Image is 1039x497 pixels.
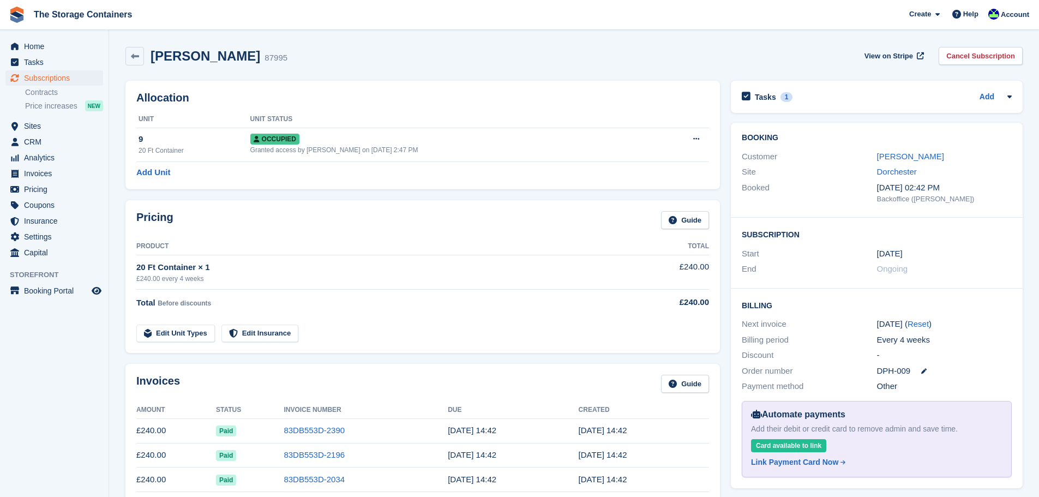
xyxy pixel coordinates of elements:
[877,182,1012,194] div: [DATE] 02:42 PM
[661,375,709,393] a: Guide
[158,300,211,307] span: Before discounts
[742,349,876,362] div: Discount
[216,450,236,461] span: Paid
[24,229,89,244] span: Settings
[742,318,876,331] div: Next invoice
[216,475,236,486] span: Paid
[25,100,103,112] a: Price increases NEW
[136,211,173,229] h2: Pricing
[621,296,709,309] div: £240.00
[742,334,876,346] div: Billing period
[621,238,709,255] th: Total
[136,443,216,468] td: £240.00
[29,5,136,23] a: The Storage Containers
[5,283,103,298] a: menu
[448,475,496,484] time: 2025-07-24 13:42:02 UTC
[5,55,103,70] a: menu
[877,194,1012,205] div: Backoffice ([PERSON_NAME])
[742,263,876,276] div: End
[908,319,929,328] a: Reset
[5,229,103,244] a: menu
[751,457,998,468] a: Link Payment Card Now
[136,166,170,179] a: Add Unit
[742,248,876,260] div: Start
[284,402,448,419] th: Invoice Number
[250,145,654,155] div: Granted access by [PERSON_NAME] on [DATE] 2:47 PM
[216,426,236,436] span: Paid
[24,283,89,298] span: Booking Portal
[284,475,345,484] a: 83DB553D-2034
[939,47,1023,65] a: Cancel Subscription
[742,166,876,178] div: Site
[250,134,299,145] span: Occupied
[24,70,89,86] span: Subscriptions
[877,318,1012,331] div: [DATE] ( )
[751,439,826,452] div: Card available to link
[216,402,284,419] th: Status
[1001,9,1029,20] span: Account
[136,261,621,274] div: 20 Ft Container × 1
[742,229,1012,239] h2: Subscription
[751,457,838,468] div: Link Payment Card Now
[24,213,89,229] span: Insurance
[742,151,876,163] div: Customer
[661,211,709,229] a: Guide
[139,146,250,155] div: 20 Ft Container
[5,150,103,165] a: menu
[136,468,216,492] td: £240.00
[24,39,89,54] span: Home
[877,152,944,161] a: [PERSON_NAME]
[579,475,627,484] time: 2025-07-23 13:42:29 UTC
[860,47,926,65] a: View on Stripe
[5,70,103,86] a: menu
[5,213,103,229] a: menu
[579,450,627,459] time: 2025-08-20 13:42:29 UTC
[755,92,776,102] h2: Tasks
[136,274,621,284] div: £240.00 every 4 weeks
[448,402,578,419] th: Due
[265,52,287,64] div: 87995
[25,87,103,98] a: Contracts
[742,300,1012,310] h2: Billing
[877,349,1012,362] div: -
[284,450,345,459] a: 83DB553D-2196
[90,284,103,297] a: Preview store
[139,133,250,146] div: 9
[751,408,1002,421] div: Automate payments
[136,375,180,393] h2: Invoices
[5,197,103,213] a: menu
[621,255,709,289] td: £240.00
[24,150,89,165] span: Analytics
[5,134,103,149] a: menu
[751,423,1002,435] div: Add their debit or credit card to remove admin and save time.
[5,182,103,197] a: menu
[24,166,89,181] span: Invoices
[5,118,103,134] a: menu
[136,418,216,443] td: £240.00
[980,91,994,104] a: Add
[24,197,89,213] span: Coupons
[24,245,89,260] span: Capital
[909,9,931,20] span: Create
[136,298,155,307] span: Total
[136,111,250,128] th: Unit
[25,101,77,111] span: Price increases
[579,402,709,419] th: Created
[24,55,89,70] span: Tasks
[877,380,1012,393] div: Other
[284,426,345,435] a: 83DB553D-2390
[9,7,25,23] img: stora-icon-8386f47178a22dfd0bd8f6a31ec36ba5ce8667c1dd55bd0f319d3a0aa187defe.svg
[448,426,496,435] time: 2025-09-18 13:42:02 UTC
[877,248,903,260] time: 2025-05-28 00:00:00 UTC
[24,134,89,149] span: CRM
[864,51,913,62] span: View on Stripe
[24,118,89,134] span: Sites
[579,426,627,435] time: 2025-09-17 13:42:07 UTC
[780,92,793,102] div: 1
[10,270,109,280] span: Storefront
[742,134,1012,142] h2: Booking
[136,238,621,255] th: Product
[85,100,103,111] div: NEW
[250,111,654,128] th: Unit Status
[24,182,89,197] span: Pricing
